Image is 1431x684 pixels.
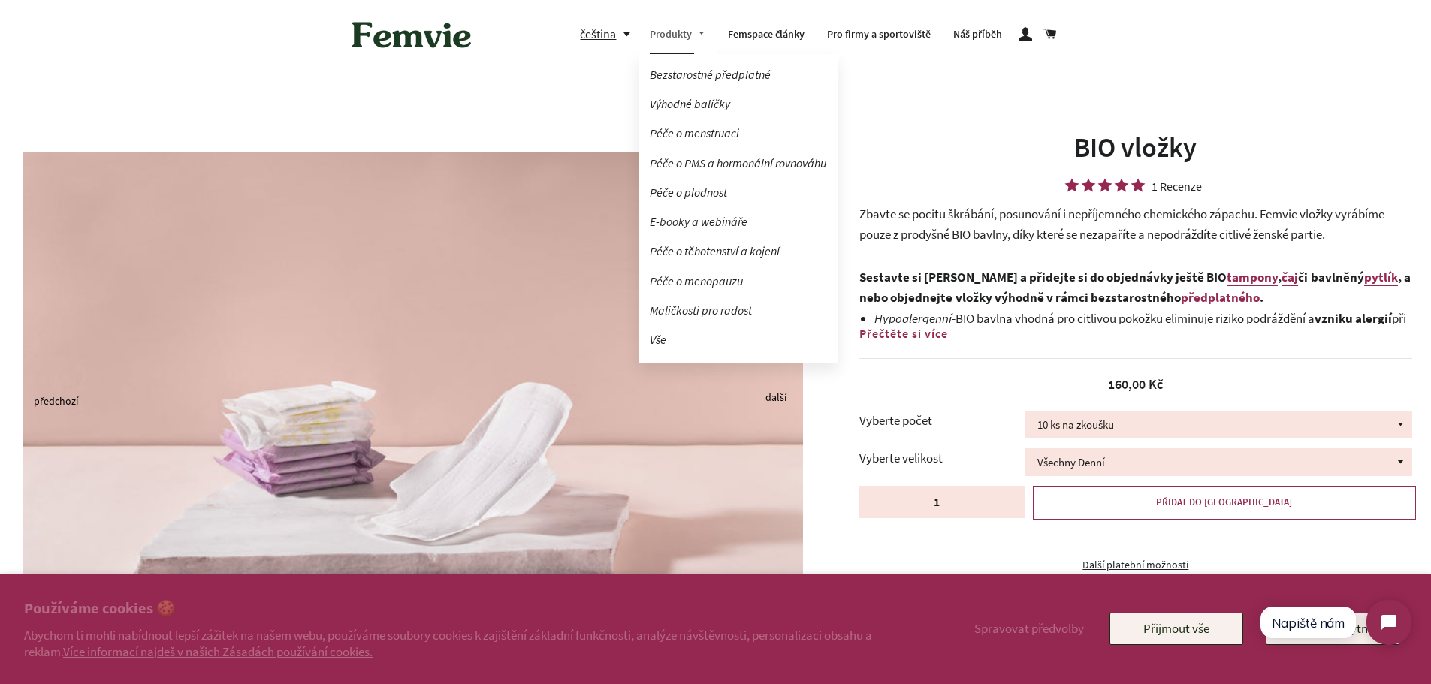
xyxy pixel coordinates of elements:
button: Previous [34,401,41,405]
strong: vzniku alergií [1315,310,1392,327]
button: čeština [580,24,639,44]
strong: Sestavte si [PERSON_NAME] a přidejte si do objednávky ještě BIO , či bavlněný , a nebo objednejte... [859,269,1411,306]
a: Pro firmy a sportoviště [816,15,942,54]
span: Přečtěte si více [859,326,948,341]
a: Péče o PMS a hormonální rovnováhu [639,150,838,176]
a: Produkty [639,15,717,54]
a: Maličkosti pro radost [639,297,838,324]
button: Přijmout vše [1109,613,1243,644]
a: Péče o menopauzu [639,268,838,294]
label: Vyberte velikost [859,448,1025,469]
span: - [874,310,956,327]
a: předplatného [1181,289,1260,306]
a: Péče o těhotenství a kojení [639,238,838,264]
a: tampony [1227,269,1278,286]
a: čaj [1282,269,1298,286]
a: Další platební možnosti [859,557,1412,574]
h2: Používáme cookies 🍪 [24,598,902,619]
img: Femvie [344,11,479,58]
img: TER06110_nahled_524fe1a8-a451-4469-b324-04e95c820d41_800x.jpg [23,152,803,673]
button: PŘIDAT DO [GEOGRAPHIC_DATA] [1033,486,1416,519]
a: Vše [639,327,838,353]
h1: BIO vložky [859,129,1412,167]
a: Femspace články [717,15,816,54]
a: Více informací najdeš v našich Zásadách používání cookies. [63,643,373,660]
span: PŘIDAT DO [GEOGRAPHIC_DATA] [1156,496,1292,508]
a: Náš příběh [942,15,1013,54]
span: Spravovat předvolby [974,620,1084,637]
a: Bezstarostné předplatné [639,62,838,88]
a: Péče o menstruaci [639,120,838,146]
iframe: Tidio Chat [1246,587,1424,658]
a: Péče o plodnost [639,179,838,206]
a: pytlík [1364,269,1398,286]
li: BIO bavlna vhodná pro citlivou pokožku eliminuje riziko podráždění a při kontaktu s citlivými sli... [874,309,1412,348]
span: 160,00 Kč [1108,375,1163,393]
em: Hypoalergenní [874,310,952,327]
div: 1 Recenze [1152,181,1202,191]
button: Next [765,397,773,401]
button: Spravovat předvolby [971,613,1087,644]
span: Zbavte se pocitu škrábání, posunování i nepříjemného chemického zápachu. Femvie vložky vyrábíme p... [859,206,1384,243]
a: Výhodné balíčky [639,91,838,117]
p: Abychom ti mohli nabídnout lepší zážitek na našem webu, používáme soubory cookies k zajištění zák... [24,627,902,660]
label: Vyberte počet [859,411,1025,431]
a: E-booky a webináře [639,209,838,235]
